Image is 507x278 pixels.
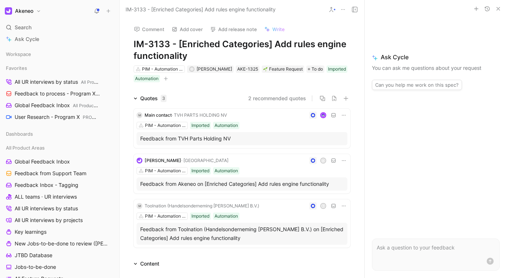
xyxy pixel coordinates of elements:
div: PIM - Automation (Rule Engine...) [145,213,186,220]
span: All UR interviews by projects [15,217,83,224]
span: Feedback Inbox - Tagging [15,181,78,189]
div: Dashboards [3,128,116,139]
div: M [137,112,142,118]
span: Feedback from Support Team [15,170,86,177]
div: Feedback from Toolnation (Handelsonderneming [PERSON_NAME] B.V.) on [Enriched Categories] Add rul... [140,225,344,243]
div: Automation [215,213,238,220]
img: 🌱 [263,67,268,71]
div: Search [3,22,116,33]
span: ALL teams · UR interviews [15,193,77,200]
span: JTBD Database [15,252,52,259]
span: Ask Cycle [372,53,500,61]
h1: IM-3133 - [Enriched Categories] Add rules engine functionality [134,38,350,62]
a: Jobs-to-be-done [3,262,116,273]
div: To do [306,65,324,73]
button: Write [261,24,288,34]
div: Toolnation (Handelsonderneming [PERSON_NAME] B.V.) [145,202,259,210]
a: New Jobs-to-be-done to review ([PERSON_NAME]) [3,238,116,249]
div: Content [131,259,162,268]
button: Comment [131,24,168,34]
button: Add cover [168,24,206,34]
div: Dashboards [3,128,116,142]
span: To do [312,65,323,73]
span: · [GEOGRAPHIC_DATA] [181,158,228,163]
div: Imported [191,213,209,220]
a: Global Feedback Inbox [3,156,116,167]
span: All Product Areas [6,144,45,151]
span: Workspace [6,50,31,58]
a: Feedback to process - Program XPROGRAM X [3,88,116,99]
a: Key learnings [3,226,116,237]
button: Add release note [207,24,260,34]
a: All UR interviews by statusAll Product Areas [3,76,116,87]
a: All UR interviews by status [3,203,116,214]
div: Favorites [3,63,116,74]
span: [PERSON_NAME] [145,158,181,163]
span: Dashboards [6,130,33,138]
span: [PERSON_NAME] [197,66,232,72]
div: PIM - Automation (Rule Engine...) [145,167,186,174]
div: Automation [215,167,238,174]
span: All UR interviews by status [15,78,100,86]
div: AKE-1325 [237,65,258,73]
div: Automation [215,122,238,129]
div: A [190,67,194,71]
span: All UR interviews by status [15,205,78,212]
a: Feedback from Support Team [3,168,116,179]
div: Quotes [140,94,167,103]
div: 3 [161,95,167,102]
span: Jobs-to-be-done [15,263,56,271]
button: 2 recommended quotes [248,94,306,103]
h1: Akeneo [15,8,33,14]
div: Content [140,259,159,268]
a: JTBD Database [3,250,116,261]
div: PIM - Automation (Rule Engine...) [142,65,183,73]
button: Can you help me work on this spec? [372,80,462,90]
span: Global Feedback Inbox [15,102,99,109]
span: Feedback to process - Program X [15,90,101,98]
img: logo [137,158,142,164]
button: AkeneoAkeneo [3,6,43,16]
div: A [321,158,326,163]
div: All Product Areas [3,142,116,153]
span: Write [272,26,285,33]
div: T [321,204,326,209]
img: avatar [321,113,326,118]
div: Automation [135,75,159,82]
div: PIM - Automation (Rule Engine...) [145,122,186,129]
a: User Research - Program XPROGRAM X [3,112,116,123]
div: Imported [328,65,346,73]
a: Global Feedback InboxAll Product Areas [3,100,116,111]
div: Imported [191,122,209,129]
span: Search [15,23,31,32]
a: Feedback Inbox - Tagging [3,180,116,191]
div: 🌱Feature Request [262,65,304,73]
span: Ask Cycle [15,35,39,44]
span: All Product Areas [73,103,108,108]
div: Feature Request [263,65,303,73]
span: Key learnings [15,228,46,236]
a: ALL teams · UR interviews [3,191,116,202]
a: All UR interviews by projects [3,215,116,226]
div: Quotes3 [131,94,169,103]
span: Favorites [6,64,27,72]
span: Global Feedback Inbox [15,158,70,165]
p: You can ask me questions about your request [372,64,500,72]
img: Akeneo [5,7,12,15]
span: New Jobs-to-be-done to review ([PERSON_NAME]) [15,240,108,247]
span: PROGRAM X [83,114,109,120]
div: Feedback from TVH Parts Holding NV [140,134,344,143]
a: Ask Cycle [3,34,116,45]
div: Imported [191,167,209,174]
span: All Product Areas [81,79,116,85]
span: User Research - Program X [15,113,99,121]
div: Workspace [3,49,116,60]
div: M [137,203,142,209]
div: Feedback from Akeneo on [Enriched Categories] Add rules engine functionality [140,180,344,188]
span: · TVH PARTS HOLDING NV [172,112,227,118]
span: IM-3133 - [Enriched Categories] Add rules engine functionality [126,5,276,14]
span: Main contact [145,112,172,118]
